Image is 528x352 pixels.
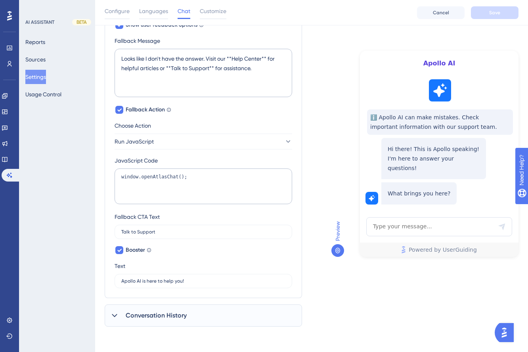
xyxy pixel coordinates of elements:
span: Choose Action [115,121,151,130]
img: launcher-image-alternative-text [431,82,449,99]
span: Need Help? [19,2,50,11]
span: Save [489,10,500,16]
span: Customize [200,6,226,16]
div: BETA [72,19,91,25]
span: Languages [139,6,168,16]
textarea: Looks like I don't have the answer. Visit our **Help Center** for helpful articles or **Talk to S... [115,49,292,97]
span: Preview [333,221,342,241]
div: Fallback CTA Text [115,212,160,222]
textarea: AI Assistant Text Input [366,217,512,236]
span: Cancel [433,10,449,16]
textarea: window.openAtlasChat(); [115,168,292,204]
p: What brings you here? [388,189,450,198]
input: Talk to a person [121,229,285,235]
label: Fallback Message [115,36,292,46]
div: Send Message [498,223,506,231]
div: AI ASSISTANT [25,19,54,25]
label: JavaScript Code [115,156,292,165]
button: Sources [25,52,46,67]
span: Apollo AI [379,59,499,68]
img: launcher-image-alternative-text [368,194,376,202]
button: Usage Control [25,87,61,101]
span: Fallback Action [126,105,165,115]
iframe: UserGuiding AI Assistant Launcher [495,321,518,344]
span: Chat [178,6,190,16]
button: Settings [25,70,46,84]
button: Run JavaScript [115,134,292,149]
input: AI Assistant is here to help you! [121,278,285,284]
div: Text [115,261,125,271]
p: Hi there! This is Apollo speaking! I'm here to answer your questions! [388,144,480,173]
button: Save [471,6,518,19]
span: Powered by UserGuiding [409,245,477,254]
span: Run JavaScript [115,137,154,146]
span: Conversation History [126,311,187,320]
span: ℹ️ Apollo AI can make mistakes. Check important information with our support team. [370,113,510,132]
span: Configure [105,6,130,16]
button: Reports [25,35,45,49]
span: Booster [126,245,145,255]
button: Cancel [417,6,465,19]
